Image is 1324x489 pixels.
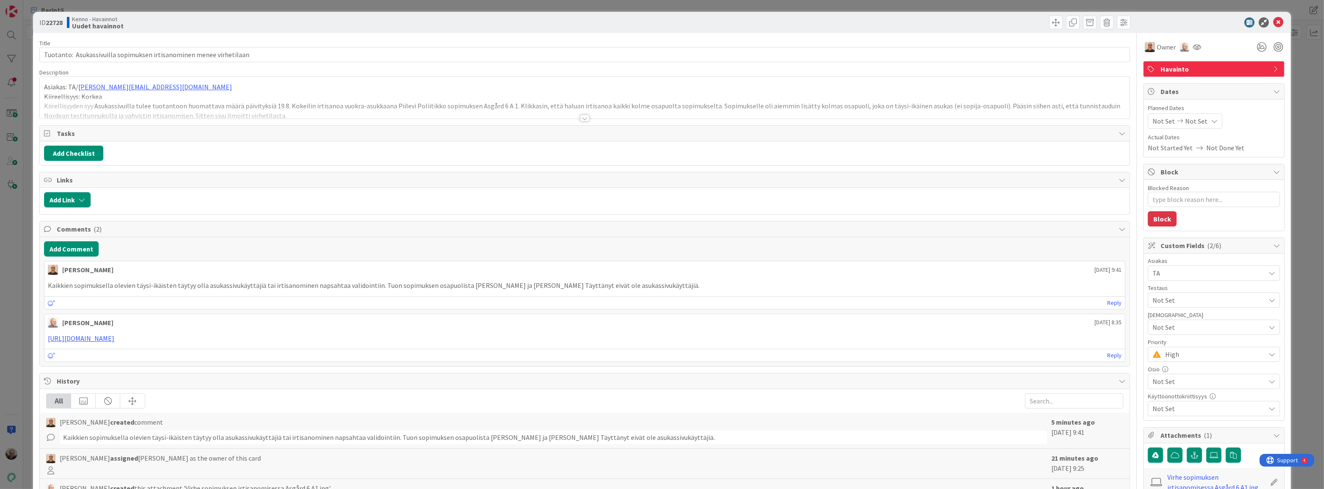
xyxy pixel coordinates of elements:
div: [PERSON_NAME] [62,265,113,275]
span: TA [1153,268,1265,278]
span: Not Set [1153,116,1175,126]
b: assigned [110,454,138,462]
b: 21 minutes ago [1051,454,1098,462]
label: Title [39,39,50,47]
span: Not Started Yet [1148,143,1193,153]
button: Add Checklist [44,146,103,161]
span: Not Set [1153,403,1265,414]
span: Actual Dates [1148,133,1280,142]
button: Block [1148,211,1177,227]
span: Kenno - Havainnot [72,16,124,22]
button: Add Comment [44,241,99,257]
span: Tasks [57,128,1114,138]
span: ( 2 ) [94,225,102,233]
span: Havainto [1161,64,1269,74]
span: Comments [57,224,1114,234]
span: Support [18,1,39,11]
a: Reply [1107,350,1122,361]
span: Attachments [1161,430,1269,440]
button: Add Link [44,192,91,207]
span: ID [39,17,63,28]
img: MK [46,418,55,427]
input: Search... [1025,393,1123,409]
div: Asiakas [1148,258,1280,264]
span: High [1165,348,1261,360]
img: MK [46,454,55,463]
p: Asiakas: TA/ [44,82,1125,92]
a: [PERSON_NAME][EMAIL_ADDRESS][DOMAIN_NAME] [78,83,232,91]
a: Reply [1107,298,1122,308]
p: Kaikkien sopimuksella olevien täysi-ikäisten täytyy olla asukassivukäyttäjiä tai irtisanominen na... [48,281,1122,290]
span: Owner [1157,42,1176,52]
div: Käyttöönottokriittisyys [1148,393,1280,399]
img: NG [48,318,58,328]
span: Description [39,69,69,76]
img: MK [1145,42,1155,52]
span: ( 1 ) [1204,431,1212,439]
div: Kaikkien sopimuksella olevien täysi-ikäisten täytyy olla asukassivukäyttäjiä tai irtisanominen na... [60,431,1047,444]
b: Uudet havainnot [72,22,124,29]
span: History [57,376,1114,386]
span: Not Set [1153,376,1265,387]
b: 22728 [46,18,63,27]
span: Not Set [1185,116,1208,126]
span: Not Set [1153,295,1265,305]
div: [DATE] 9:25 [1051,453,1123,474]
img: MK [48,265,58,275]
span: ( 2/6 ) [1207,241,1221,250]
span: Not Done Yet [1206,143,1244,153]
div: [PERSON_NAME] [62,318,113,328]
span: Not Set [1153,322,1265,332]
a: [URL][DOMAIN_NAME] [48,334,114,343]
b: 5 minutes ago [1051,418,1095,426]
span: Dates [1161,86,1269,97]
span: [PERSON_NAME] [PERSON_NAME] as the owner of this card [60,453,261,463]
input: type card name here... [39,47,1130,62]
b: created [110,418,134,426]
span: Custom Fields [1161,240,1269,251]
div: [DATE] 9:41 [1051,417,1123,444]
span: [DATE] 8:35 [1095,318,1122,327]
div: [DEMOGRAPHIC_DATA] [1148,312,1280,318]
div: Osio [1148,366,1280,372]
span: [DATE] 9:41 [1095,265,1122,274]
span: [PERSON_NAME] comment [60,417,163,427]
div: All [47,394,71,408]
p: Kiireellisyys: Korkea [44,92,1125,102]
div: 4 [44,3,46,10]
div: Priority [1148,339,1280,345]
span: Links [57,175,1114,185]
img: NG [1180,42,1189,52]
label: Blocked Reason [1148,184,1189,192]
span: Planned Dates [1148,104,1280,113]
div: Testaus [1148,285,1280,291]
span: Block [1161,167,1269,177]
